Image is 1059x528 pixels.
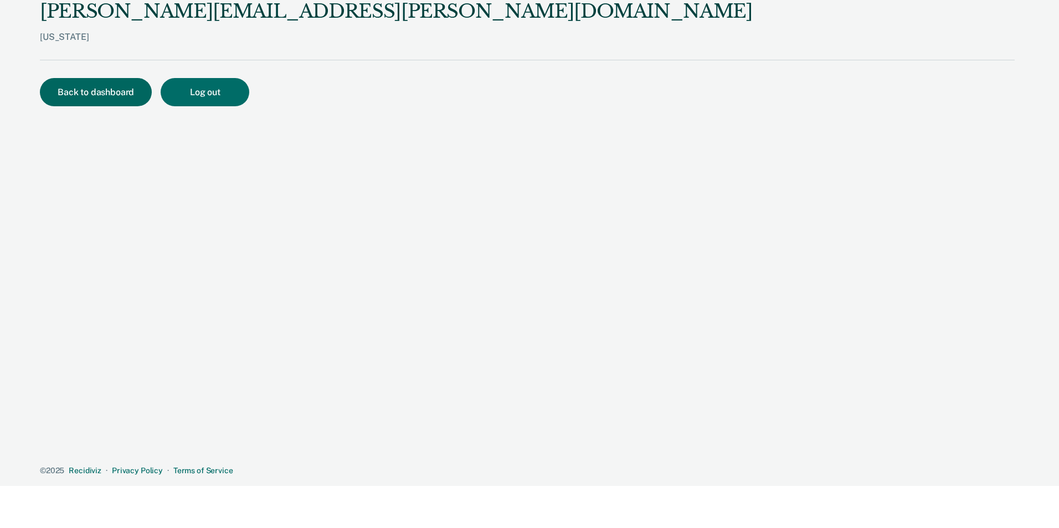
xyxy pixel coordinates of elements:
div: [US_STATE] [40,32,753,60]
a: Privacy Policy [112,466,163,475]
a: Terms of Service [173,466,233,475]
div: · · [40,466,1015,475]
a: Recidiviz [69,466,101,475]
button: Log out [161,78,249,106]
span: © 2025 [40,466,64,475]
a: Back to dashboard [40,88,161,97]
button: Back to dashboard [40,78,152,106]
